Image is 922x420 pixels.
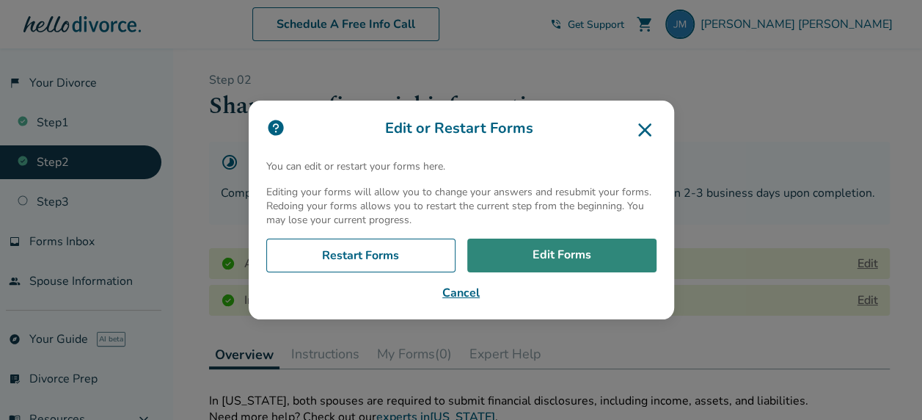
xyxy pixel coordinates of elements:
[266,239,455,272] a: Restart Forms
[467,239,656,272] a: Edit Forms
[266,284,656,302] button: Cancel
[266,118,656,142] h3: Edit or Restart Forms
[266,159,656,173] p: You can edit or restart your forms here.
[266,118,285,137] img: icon
[849,350,922,420] iframe: Chat Widget
[266,185,656,227] p: Editing your forms will allow you to change your answers and resubmit your forms. Redoing your fo...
